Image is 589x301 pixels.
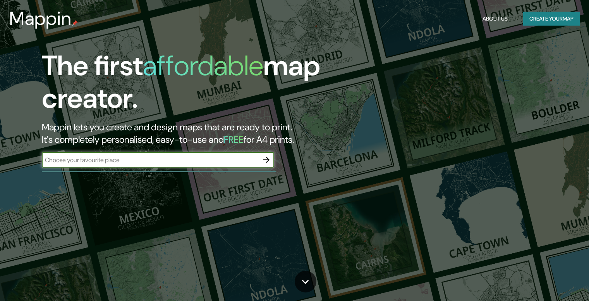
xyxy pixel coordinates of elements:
[523,12,580,26] button: Create yourmap
[42,50,337,121] h1: The first map creator.
[42,121,337,146] h2: Mappin lets you create and design maps that are ready to print. It's completely personalised, eas...
[224,133,244,145] h5: FREE
[9,8,72,29] h3: Mappin
[143,48,263,84] h1: affordable
[479,12,511,26] button: About Us
[72,20,78,26] img: mappin-pin
[42,156,259,164] input: Choose your favourite place
[520,271,580,292] iframe: Help widget launcher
